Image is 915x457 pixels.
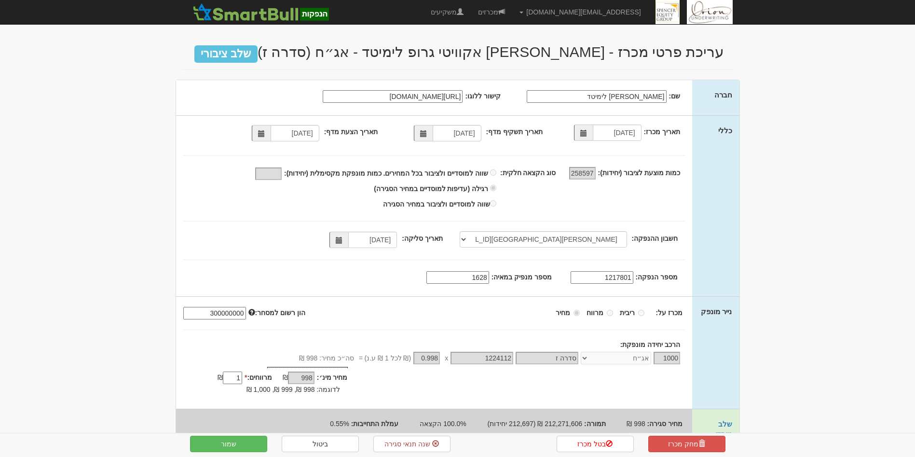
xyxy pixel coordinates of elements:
label: כמות מוצעת לציבור (יחידות): [598,168,681,178]
label: מספר הנפקה: [636,272,678,282]
span: שווה למוסדיים ולציבור בכל המחירים. [383,169,488,177]
span: 0.55% [330,420,349,428]
span: שלב ציבורי [194,45,258,63]
label: שם: [669,91,681,101]
label: נייר מונפק [701,306,732,317]
label: כמות מונפקת מקסימלית (יחידות): [284,168,382,178]
strong: מחיר [556,309,570,317]
input: שווה למוסדיים ולציבור בכל המחירים. כמות מונפקת מקסימלית (יחידות): [490,169,496,176]
span: (₪ לכל 1 ₪ ע.נ) [363,353,411,363]
span: לדוגמה: 998 ₪, 999 ₪, 1,000 ₪ [246,386,341,393]
span: רגילה (עדיפות למוסדיים במחיר הסגירה) [374,185,488,193]
input: מרווח [607,310,613,316]
label: תאריך מכרז: [644,127,681,137]
span: 998 ₪ [627,420,645,428]
div: ₪ [200,373,245,384]
label: חשבון ההנפקה: [632,234,678,243]
label: מחיר סגירה: [647,419,683,429]
input: רגילה (עדיפות למוסדיים במחיר הסגירה) [490,185,496,191]
label: מחיר מינ׳: [317,373,348,382]
h2: עריכת פרטי מכרז - [PERSON_NAME] אקוויטי גרופ לימיטד - אג״ח (סדרה ז) [183,44,733,60]
img: SmartBull Logo [190,2,332,22]
span: = [359,353,363,363]
label: תמורה: [584,419,606,429]
span: שווה למוסדיים ולציבור במחיר הסגירה [383,200,490,208]
label: חברה [714,90,732,100]
a: שלב מוסדי [715,420,732,438]
strong: מכרז על: [656,309,683,317]
input: שווה למוסדיים ולציבור בכל המחירים. כמות מונפקת מקסימלית (יחידות): [255,167,282,180]
label: כללי [718,125,732,136]
span: x [445,353,448,363]
input: מחיר [574,310,580,316]
input: ריבית [638,310,644,316]
div: ₪ [272,373,317,384]
label: עמלת התחייבות: [351,419,399,429]
span: 100.0% הקצאה [420,420,466,428]
input: כמות [654,352,680,364]
label: תאריך סליקה: [402,234,443,243]
input: שווה למוסדיים ולציבור במחיר הסגירה [490,200,496,207]
label: סוג הקצאה חלקית: [500,168,556,178]
a: בטל מכרז [557,436,634,452]
span: סה״כ מחיר: 998 ₪ [299,353,354,363]
span: שנה תנאי סגירה [384,440,430,448]
a: מחק מכרז [648,436,725,452]
a: שנה תנאי סגירה [373,436,451,452]
label: מרווחים: [245,373,272,382]
strong: מרווח [587,309,603,317]
input: מספר נייר [451,352,513,364]
label: הון רשום למסחר: [248,308,305,318]
label: מספר מנפיק במאיה: [492,272,552,282]
a: ביטול [282,436,359,452]
strong: ריבית [620,309,635,317]
label: קישור ללוגו: [465,91,501,101]
input: מחיר [413,352,440,364]
label: תאריך הצעת מדף: [324,127,378,137]
span: 212,271,606 ₪ (212,697 יחידות) [488,420,582,428]
label: תאריך תשקיף מדף: [486,127,543,137]
button: שמור [190,436,267,452]
strong: הרכב יחידה מונפקת: [620,341,680,348]
input: שם הסדרה [516,352,578,364]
